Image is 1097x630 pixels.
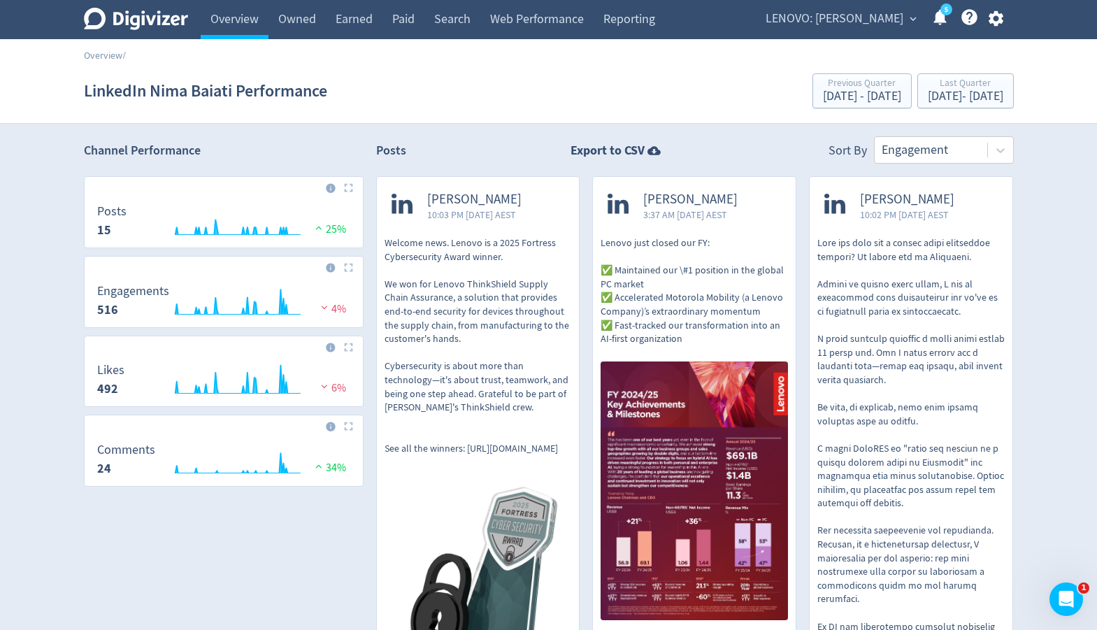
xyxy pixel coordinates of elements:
img: Placeholder [344,343,353,352]
img: positive-performance.svg [312,461,326,471]
span: 34% [312,461,346,475]
p: Lenovo just closed our FY: ✅ Maintained our \#1 position in the global PC market ✅ Accelerated Mo... [601,236,788,346]
img: negative-performance.svg [317,302,331,313]
text: 5 [944,5,947,15]
div: Previous Quarter [823,78,901,90]
strong: 492 [97,380,118,397]
span: [PERSON_NAME] [427,192,522,208]
span: LENOVO: [PERSON_NAME] [766,8,903,30]
div: Last Quarter [928,78,1003,90]
img: https://media.cf.digivizer.com/images/linkedin-81505687-urn:li:share:7331372771106586625-c141cba6... [601,361,788,620]
img: negative-performance.svg [317,381,331,392]
strong: 15 [97,222,111,238]
span: 6% [317,381,346,395]
svg: Engagements 516 [90,285,357,322]
strong: 516 [97,301,118,318]
h2: Channel Performance [84,142,364,159]
span: [PERSON_NAME] [643,192,738,208]
img: positive-performance.svg [312,222,326,233]
span: 1 [1078,582,1089,594]
img: Placeholder [344,183,353,192]
dt: Posts [97,203,127,220]
svg: Posts 15 [90,205,357,242]
img: Placeholder [344,422,353,431]
span: / [122,49,126,62]
iframe: Intercom live chat [1049,582,1083,616]
span: expand_more [907,13,919,25]
span: 25% [312,222,346,236]
h1: LinkedIn Nima Baiati Performance [84,69,327,113]
p: Welcome news. Lenovo is a 2025 Fortress Cybersecurity Award winner. We won for Lenovo ThinkShield... [385,236,572,456]
a: 5 [940,3,952,15]
span: 3:37 AM [DATE] AEST [643,208,738,222]
div: [DATE] - [DATE] [823,90,901,103]
img: Placeholder [344,263,353,272]
svg: Comments 24 [90,443,357,480]
button: Previous Quarter[DATE] - [DATE] [812,73,912,108]
h2: Posts [376,142,406,164]
span: 10:02 PM [DATE] AEST [860,208,954,222]
div: [DATE] - [DATE] [928,90,1003,103]
svg: Likes 492 [90,364,357,401]
button: LENOVO: [PERSON_NAME] [761,8,920,30]
a: [PERSON_NAME]3:37 AM [DATE] AESTLenovo just closed our FY: ✅ Maintained our \#1 position in the g... [593,177,796,624]
span: 10:03 PM [DATE] AEST [427,208,522,222]
span: [PERSON_NAME] [860,192,954,208]
dt: Likes [97,362,124,378]
span: 4% [317,302,346,316]
strong: 24 [97,460,111,477]
strong: Export to CSV [571,142,645,159]
div: Sort By [829,142,867,164]
dt: Comments [97,442,155,458]
a: Overview [84,49,122,62]
dt: Engagements [97,283,169,299]
button: Last Quarter[DATE]- [DATE] [917,73,1014,108]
